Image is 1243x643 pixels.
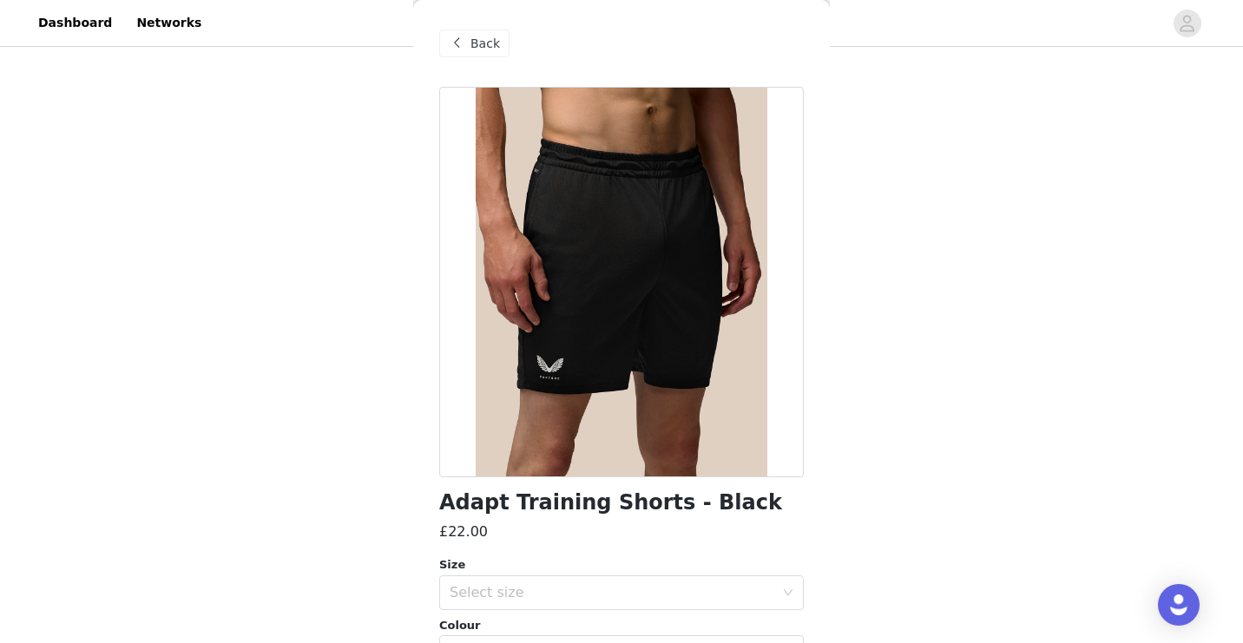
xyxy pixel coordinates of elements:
[1179,10,1195,37] div: avatar
[450,584,774,601] div: Select size
[439,491,782,515] h1: Adapt Training Shorts - Black
[439,556,804,574] div: Size
[470,35,500,53] span: Back
[1158,584,1200,626] div: Open Intercom Messenger
[439,617,804,634] div: Colour
[783,587,793,600] i: icon: down
[28,3,122,43] a: Dashboard
[439,522,488,542] h3: £22.00
[126,3,212,43] a: Networks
